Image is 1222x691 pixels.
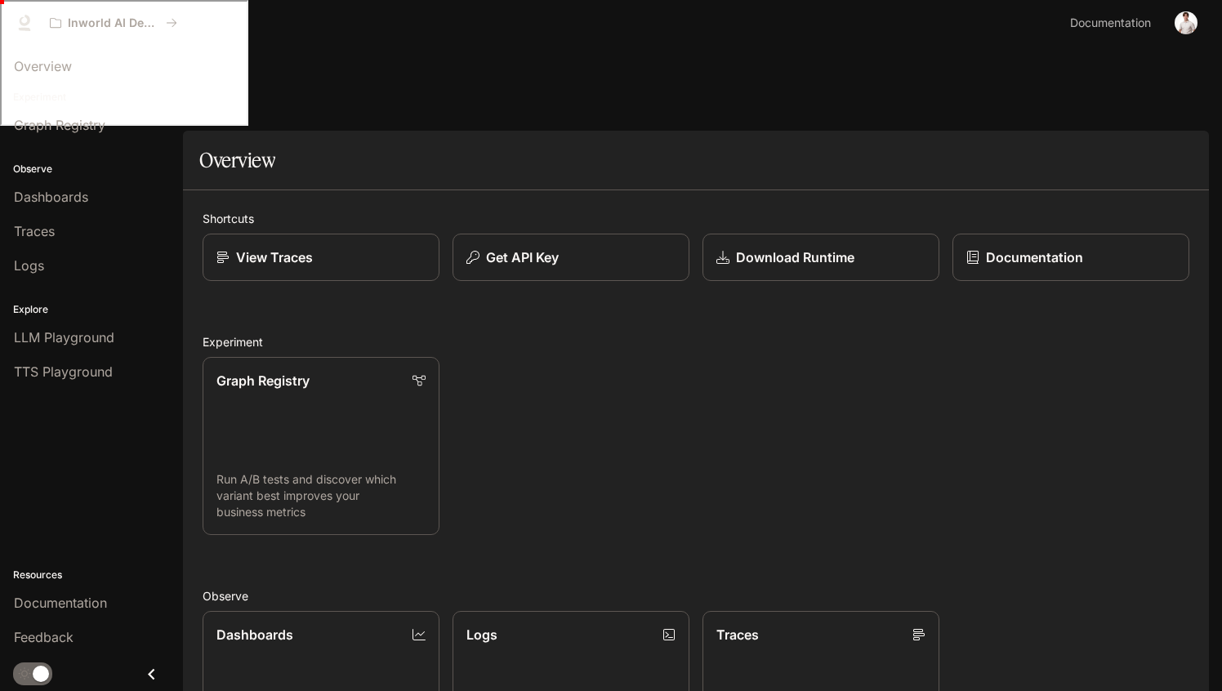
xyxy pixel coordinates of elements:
[203,234,439,281] a: View Traces
[1070,13,1151,33] span: Documentation
[203,333,1189,350] h2: Experiment
[716,625,759,644] p: Traces
[1170,7,1202,39] button: User avatar
[216,371,310,390] p: Graph Registry
[453,234,689,281] button: Get API Key
[486,247,559,267] p: Get API Key
[42,7,185,39] button: All workspaces
[199,144,275,176] h1: Overview
[702,234,939,281] a: Download Runtime
[1175,11,1197,34] img: User avatar
[216,471,426,520] p: Run A/B tests and discover which variant best improves your business metrics
[236,247,313,267] p: View Traces
[986,247,1083,267] p: Documentation
[203,587,1189,604] h2: Observe
[68,16,159,30] p: Inworld AI Demos
[952,234,1189,281] a: Documentation
[203,210,1189,227] h2: Shortcuts
[736,247,854,267] p: Download Runtime
[216,625,293,644] p: Dashboards
[203,357,439,535] a: Graph RegistryRun A/B tests and discover which variant best improves your business metrics
[1064,7,1163,39] a: Documentation
[466,625,497,644] p: Logs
